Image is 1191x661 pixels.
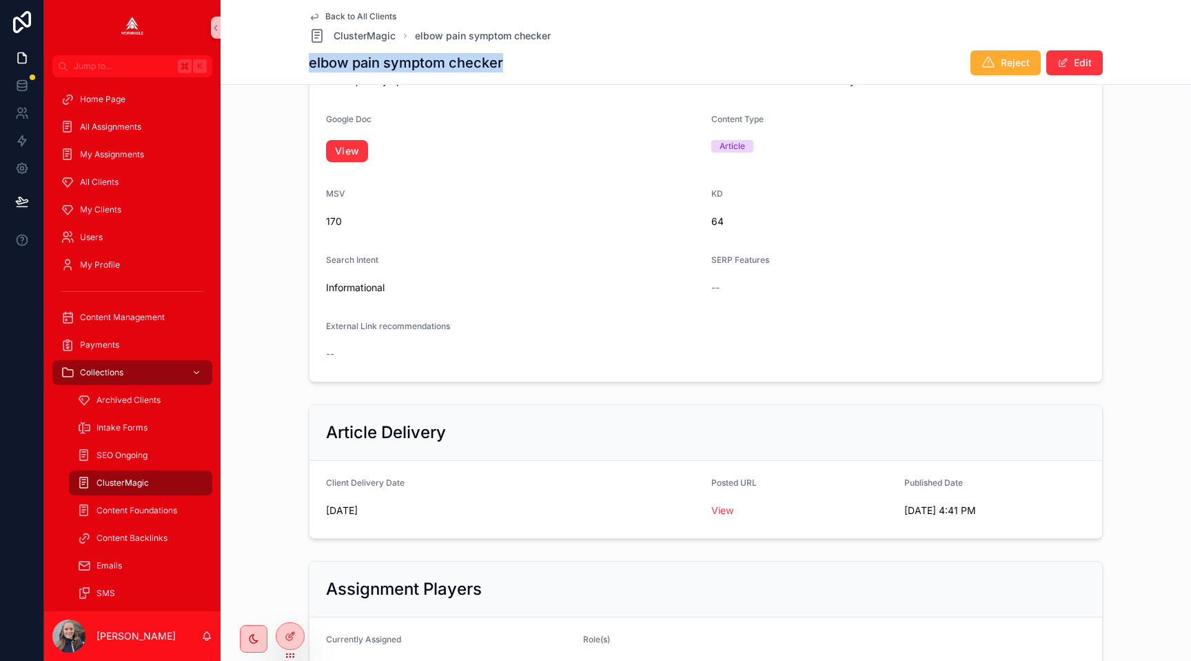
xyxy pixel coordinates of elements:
[583,634,610,644] span: Role(s)
[326,578,482,600] h2: Assignment Players
[326,422,446,444] h2: Article Delivery
[52,333,212,357] a: Payments
[69,581,212,606] a: SMS
[52,360,212,385] a: Collections
[326,215,700,228] span: 170
[1001,56,1030,70] span: Reject
[326,347,334,361] span: --
[326,281,700,295] span: Informational
[96,588,115,599] span: SMS
[96,629,176,643] p: [PERSON_NAME]
[326,255,378,265] span: Search Intent
[96,533,167,544] span: Content Backlinks
[326,114,371,124] span: Google Doc
[80,149,144,160] span: My Assignments
[80,339,119,351] span: Payments
[69,388,212,413] a: Archived Clients
[80,177,119,188] span: All Clients
[52,115,212,139] a: All Assignments
[326,188,345,199] span: MSV
[96,477,149,489] span: ClusterMagic
[711,188,723,199] span: KD
[52,55,212,77] button: Jump to...K
[326,140,368,162] a: View
[326,477,405,488] span: Client Delivery Date
[69,415,212,440] a: Intake Forms
[711,114,764,124] span: Content Type
[80,312,165,323] span: Content Management
[52,305,212,330] a: Content Management
[69,471,212,495] a: ClusterMagic
[52,225,212,250] a: Users
[52,87,212,112] a: Home Page
[326,504,700,517] span: [DATE]
[80,367,123,378] span: Collections
[80,94,125,105] span: Home Page
[96,450,147,461] span: SEO Ongoing
[80,259,120,270] span: My Profile
[96,422,147,433] span: Intake Forms
[80,121,141,132] span: All Assignments
[334,29,396,43] span: ClusterMagic
[904,504,1086,517] span: [DATE] 4:41 PM
[52,142,212,167] a: My Assignments
[711,477,757,488] span: Posted URL
[325,11,396,22] span: Back to All Clients
[52,253,212,277] a: My Profile
[720,140,745,152] div: Article
[970,50,1041,75] button: Reject
[69,498,212,523] a: Content Foundations
[326,321,450,331] span: External Link recommendations
[711,504,733,516] a: View
[326,634,401,644] span: Currently Assigned
[80,204,121,215] span: My Clients
[96,395,161,406] span: Archived Clients
[52,197,212,222] a: My Clients
[194,61,205,72] span: K
[121,17,143,39] img: App logo
[52,170,212,195] a: All Clients
[711,215,1086,228] span: 64
[309,28,396,44] a: ClusterMagic
[711,255,769,265] span: SERP Features
[904,477,963,488] span: Published Date
[80,232,103,243] span: Users
[309,11,396,22] a: Back to All Clients
[96,560,122,571] span: Emails
[74,61,172,72] span: Jump to...
[69,553,212,578] a: Emails
[44,77,221,611] div: scrollable content
[96,505,177,516] span: Content Foundations
[711,281,720,295] span: --
[1046,50,1103,75] button: Edit
[69,526,212,551] a: Content Backlinks
[69,443,212,468] a: SEO Ongoing
[309,53,503,72] h1: elbow pain symptom checker
[415,29,551,43] a: elbow pain symptom checker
